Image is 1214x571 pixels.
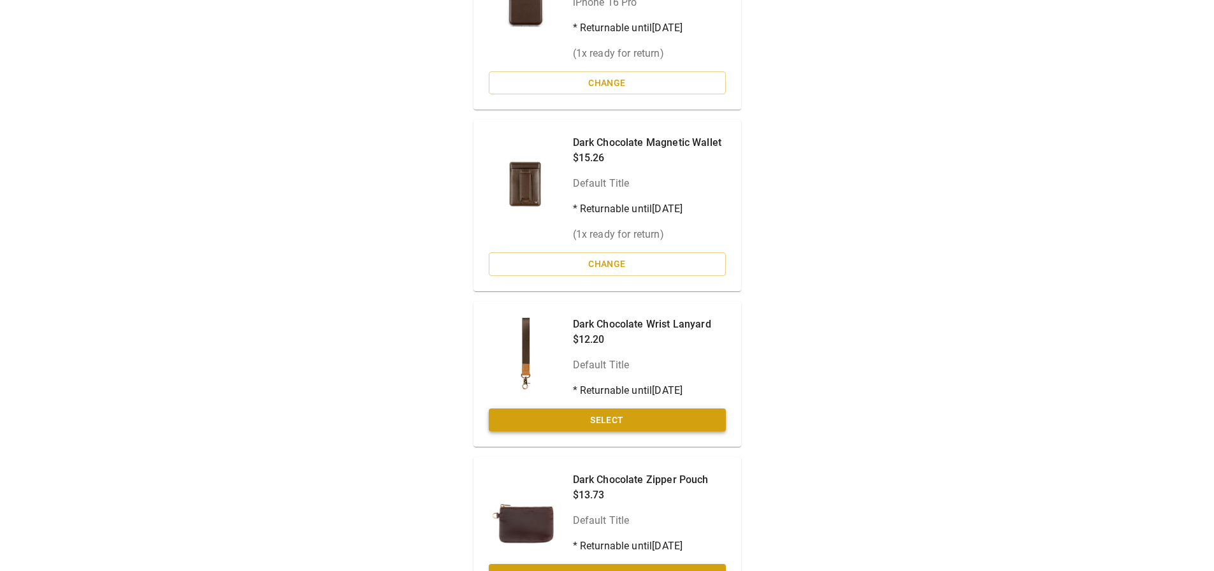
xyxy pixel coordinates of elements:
[573,513,709,528] p: Default Title
[489,252,726,276] button: Change
[573,383,711,398] p: * Returnable until [DATE]
[573,358,711,373] p: Default Title
[573,201,722,217] p: * Returnable until [DATE]
[573,332,711,347] p: $12.20
[573,472,709,488] p: Dark Chocolate Zipper Pouch
[573,20,716,36] p: * Returnable until [DATE]
[573,488,709,503] p: $13.73
[573,538,709,554] p: * Returnable until [DATE]
[489,71,726,95] button: Change
[573,227,722,242] p: ( 1 x ready for return)
[573,150,722,166] p: $15.26
[573,46,716,61] p: ( 1 x ready for return)
[573,317,711,332] p: Dark Chocolate Wrist Lanyard
[489,408,726,432] button: Select
[573,135,722,150] p: Dark Chocolate Magnetic Wallet
[573,176,722,191] p: Default Title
